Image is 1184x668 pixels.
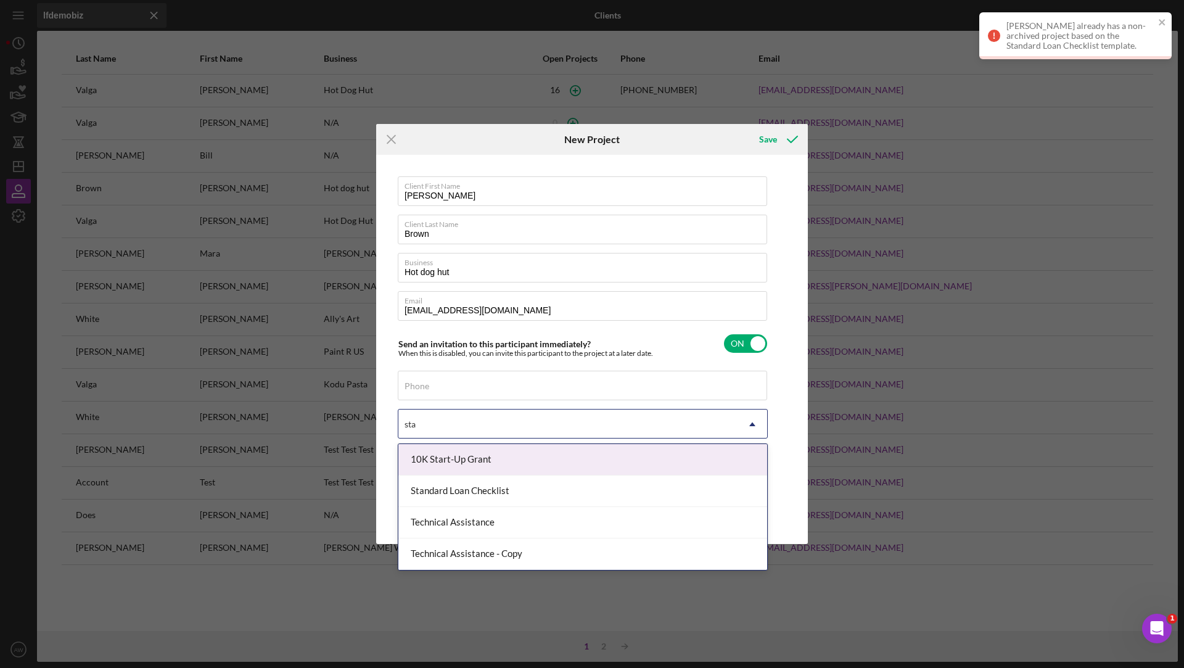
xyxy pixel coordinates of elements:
[398,349,653,358] div: When this is disabled, you can invite this participant to the project at a later date.
[1142,614,1172,643] iframe: Intercom live chat
[1158,17,1167,29] button: close
[398,507,767,538] div: Technical Assistance
[405,177,767,191] label: Client First Name
[405,254,767,267] label: Business
[398,476,767,507] div: Standard Loan Checklist
[405,292,767,305] label: Email
[405,381,429,391] label: Phone
[398,339,591,349] label: Send an invitation to this participant immediately?
[398,444,767,476] div: 10K Start-Up Grant
[759,127,777,152] div: Save
[1167,614,1177,624] span: 1
[564,134,620,145] h6: New Project
[405,215,767,229] label: Client Last Name
[1006,21,1154,51] div: [PERSON_NAME] already has a non-archived project based on the Standard Loan Checklist template.
[747,127,808,152] button: Save
[398,538,767,570] div: Technical Assistance - Copy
